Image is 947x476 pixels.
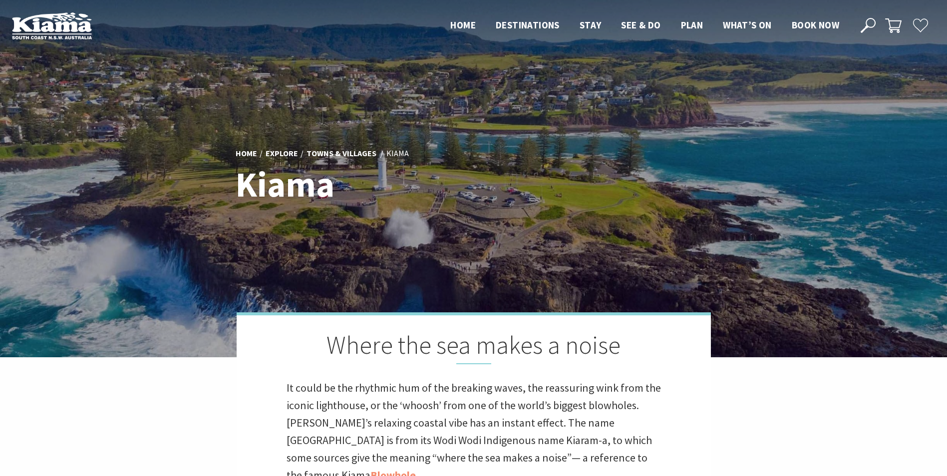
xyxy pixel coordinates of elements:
a: Towns & Villages [307,148,376,159]
span: Book now [792,19,839,31]
span: See & Do [621,19,660,31]
nav: Main Menu [440,17,849,34]
a: Explore [266,148,298,159]
span: Home [450,19,476,31]
span: What’s On [723,19,772,31]
h2: Where the sea makes a noise [287,330,661,364]
a: Home [236,148,257,159]
img: Kiama Logo [12,12,92,39]
h1: Kiama [236,165,518,204]
span: Destinations [496,19,560,31]
span: Plan [681,19,703,31]
li: Kiama [386,147,409,160]
span: Stay [580,19,602,31]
